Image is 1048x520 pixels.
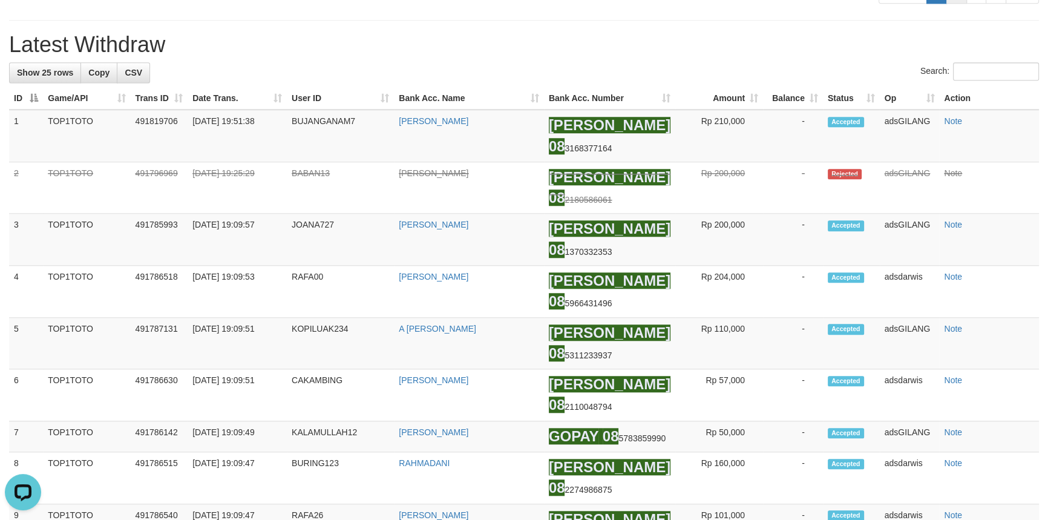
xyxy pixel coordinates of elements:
[828,272,864,283] span: Accepted
[399,272,468,281] a: [PERSON_NAME]
[43,317,130,369] td: TOP1TOTO
[880,266,940,318] td: adsdarwis
[880,87,940,110] th: Op: activate to sort column ascending
[399,220,468,229] a: [PERSON_NAME]
[287,452,394,504] td: BURING123
[399,510,468,520] a: [PERSON_NAME]
[9,62,81,83] a: Show 25 rows
[549,189,565,206] ah_el_jm_1757876466094: 08
[43,87,130,110] th: Game/API: activate to sort column ascending
[43,214,130,266] td: TOP1TOTO
[399,375,468,385] a: [PERSON_NAME]
[399,458,450,468] a: RAHMADANI
[763,421,823,452] td: -
[549,402,612,412] span: Copy 082110048794 to clipboard
[880,110,940,162] td: adsGILANG
[399,116,468,126] a: [PERSON_NAME]
[880,162,940,214] td: adsGILANG
[944,116,962,126] a: Note
[43,162,130,214] td: TOP1TOTO
[9,214,43,266] td: 3
[125,68,142,77] span: CSV
[549,169,670,185] ah_el_jm_1757876466094: [PERSON_NAME]
[549,376,670,392] ah_el_jm_1757876466094: [PERSON_NAME]
[287,421,394,452] td: KALAMULLAH12
[880,317,940,369] td: adsGILANG
[763,214,823,266] td: -
[675,369,763,421] td: Rp 57,000
[188,421,287,452] td: [DATE] 19:09:49
[131,369,188,421] td: 491786630
[188,266,287,318] td: [DATE] 19:09:53
[828,117,864,127] span: Accepted
[880,421,940,452] td: adsGILANG
[287,87,394,110] th: User ID: activate to sort column ascending
[17,68,73,77] span: Show 25 rows
[763,452,823,504] td: -
[944,458,962,468] a: Note
[549,397,565,413] ah_el_jm_1757876466094: 08
[188,317,287,369] td: [DATE] 19:09:51
[944,375,962,385] a: Note
[675,110,763,162] td: Rp 210,000
[131,452,188,504] td: 491786515
[828,169,862,179] span: Rejected
[188,87,287,110] th: Date Trans.: activate to sort column ascending
[188,369,287,421] td: [DATE] 19:09:51
[287,369,394,421] td: CAKAMBING
[188,452,287,504] td: [DATE] 19:09:47
[394,87,544,110] th: Bank Acc. Name: activate to sort column ascending
[549,351,612,360] span: Copy 085311233937 to clipboard
[763,266,823,318] td: -
[549,117,670,133] ah_el_jm_1757876466094: [PERSON_NAME]
[828,220,864,231] span: Accepted
[9,452,43,504] td: 8
[944,168,962,178] a: Note
[549,138,565,154] ah_el_jm_1757876466094: 08
[287,214,394,266] td: JOANA727
[603,433,666,443] span: Copy 085783859990 to clipboard
[675,421,763,452] td: Rp 50,000
[944,510,962,520] a: Note
[9,369,43,421] td: 6
[763,369,823,421] td: -
[287,162,394,214] td: BABAN13
[880,214,940,266] td: adsGILANG
[9,162,43,214] td: 2
[828,428,864,438] span: Accepted
[675,266,763,318] td: Rp 204,000
[549,143,612,153] span: Copy 083168377164 to clipboard
[131,421,188,452] td: 491786142
[9,317,43,369] td: 5
[43,266,130,318] td: TOP1TOTO
[80,62,117,83] a: Copy
[823,87,880,110] th: Status: activate to sort column ascending
[549,293,565,309] ah_el_jm_1757876466094: 08
[188,110,287,162] td: [DATE] 19:51:38
[549,272,670,289] ah_el_jm_1757876466094: [PERSON_NAME]
[675,317,763,369] td: Rp 110,000
[763,110,823,162] td: -
[43,421,130,452] td: TOP1TOTO
[549,485,612,495] span: Copy 082274986875 to clipboard
[131,214,188,266] td: 491785993
[88,68,110,77] span: Copy
[675,452,763,504] td: Rp 160,000
[544,87,675,110] th: Bank Acc. Number: activate to sort column ascending
[9,33,1039,57] h1: Latest Withdraw
[944,220,962,229] a: Note
[399,168,468,178] a: [PERSON_NAME]
[603,428,619,444] ah_el_jm_1757876493794: 08
[763,87,823,110] th: Balance: activate to sort column ascending
[43,110,130,162] td: TOP1TOTO
[131,266,188,318] td: 491786518
[131,317,188,369] td: 491787131
[944,427,962,437] a: Note
[920,62,1039,81] label: Search:
[549,459,670,475] ah_el_jm_1757876466094: [PERSON_NAME]
[9,421,43,452] td: 7
[549,345,565,361] ah_el_jm_1757876466094: 08
[188,214,287,266] td: [DATE] 19:09:57
[9,110,43,162] td: 1
[5,5,41,41] button: Open LiveChat chat widget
